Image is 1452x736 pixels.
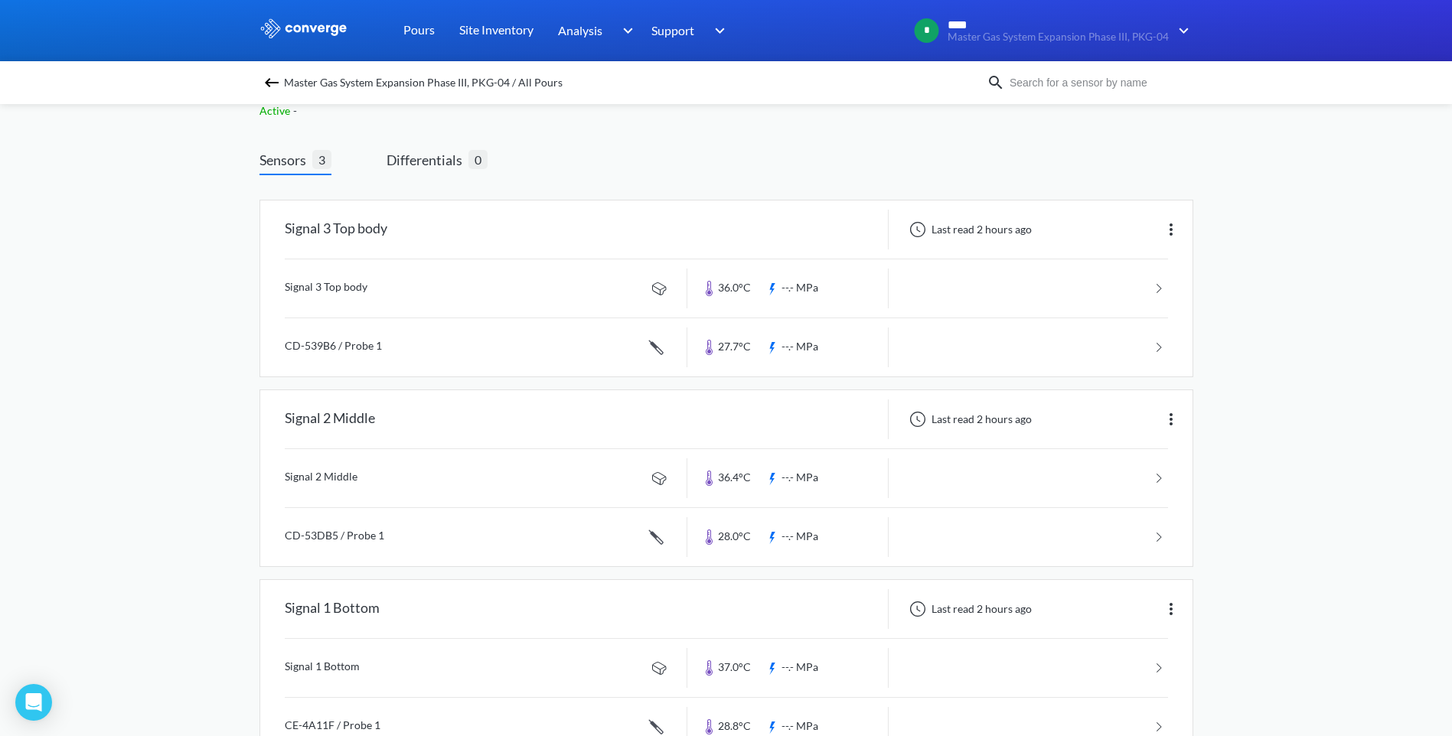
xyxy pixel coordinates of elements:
[1162,220,1180,239] img: more.svg
[1162,410,1180,428] img: more.svg
[1005,74,1190,91] input: Search for a sensor by name
[612,21,637,40] img: downArrow.svg
[387,149,468,171] span: Differentials
[901,600,1036,618] div: Last read 2 hours ago
[285,210,387,249] div: Signal 3 Top body
[1169,21,1193,40] img: downArrow.svg
[293,104,300,117] span: -
[285,399,375,439] div: Signal 2 Middle
[263,73,281,92] img: backspace.svg
[259,104,293,117] span: Active
[285,589,380,629] div: Signal 1 Bottom
[987,73,1005,92] img: icon-search.svg
[948,31,1169,43] span: Master Gas System Expansion Phase III, PKG-04
[651,21,694,40] span: Support
[558,21,602,40] span: Analysis
[705,21,729,40] img: downArrow.svg
[901,410,1036,428] div: Last read 2 hours ago
[312,150,331,169] span: 3
[259,18,348,38] img: logo_ewhite.svg
[901,220,1036,239] div: Last read 2 hours ago
[259,149,312,171] span: Sensors
[284,72,563,93] span: Master Gas System Expansion Phase III, PKG-04 / All Pours
[15,684,52,721] div: Open Intercom Messenger
[468,150,488,169] span: 0
[1162,600,1180,618] img: more.svg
